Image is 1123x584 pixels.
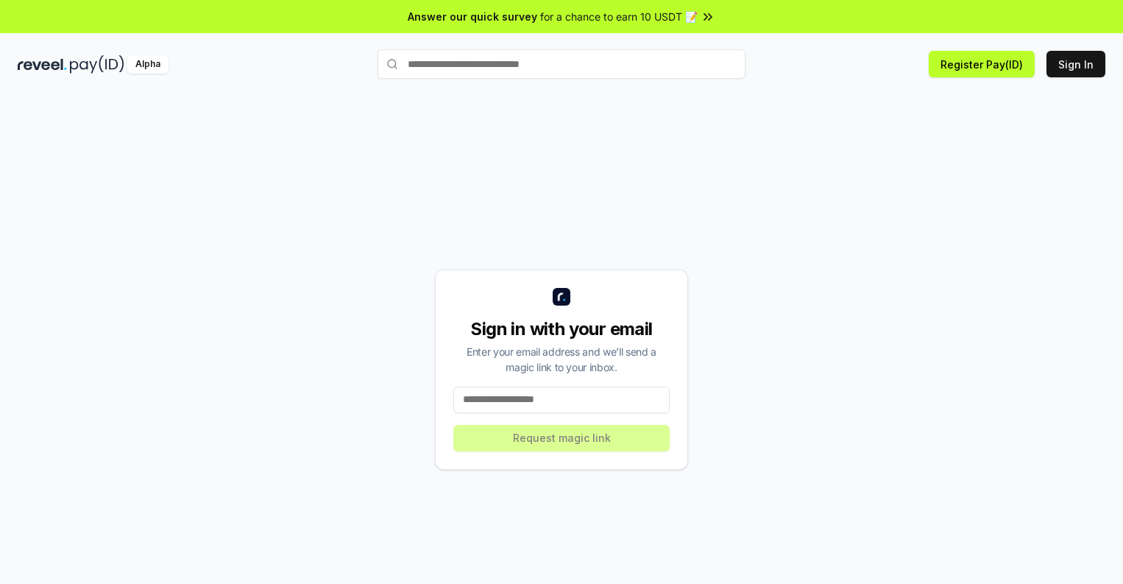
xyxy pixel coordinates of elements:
div: Enter your email address and we’ll send a magic link to your inbox. [453,344,670,375]
button: Sign In [1046,51,1105,77]
div: Sign in with your email [453,317,670,341]
img: pay_id [70,55,124,74]
img: logo_small [553,288,570,306]
img: reveel_dark [18,55,67,74]
button: Register Pay(ID) [929,51,1035,77]
span: for a chance to earn 10 USDT 📝 [540,9,698,24]
div: Alpha [127,55,169,74]
span: Answer our quick survey [408,9,537,24]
